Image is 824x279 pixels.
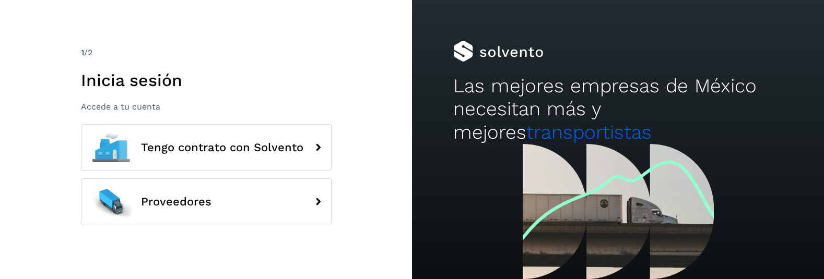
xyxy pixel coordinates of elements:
[81,70,332,90] h1: Inicia sesión
[526,121,652,143] span: transportistas
[141,141,303,154] span: Tengo contrato con Solvento
[81,47,84,57] span: 1
[81,102,332,112] p: Accede a tu cuenta
[81,46,332,59] div: /2
[453,75,783,144] h2: Las mejores empresas de México necesitan más y mejores
[81,178,332,225] button: Proveedores
[141,196,211,208] span: Proveedores
[81,124,332,171] button: Tengo contrato con Solvento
